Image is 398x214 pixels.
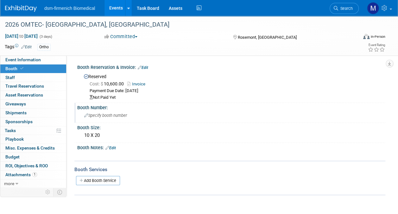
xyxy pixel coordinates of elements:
span: 1 [32,172,37,177]
a: Misc. Expenses & Credits [0,144,66,152]
img: Melanie Davison [367,2,379,14]
span: Cost: $ [90,81,104,86]
span: Attachments [5,172,37,177]
span: Booth [5,66,25,71]
a: Playbook [0,135,66,144]
a: ROI, Objectives & ROO [0,162,66,170]
a: Add Booth Service [76,176,120,185]
a: more [0,179,66,188]
a: Edit [21,45,32,49]
span: Budget [5,154,20,159]
a: Edit [105,146,116,150]
span: dsm-firmenich Biomedical [44,6,95,11]
span: Misc. Expenses & Credits [5,145,55,150]
a: Budget [0,153,66,161]
div: Booth Reservation & Invoice: [77,63,385,71]
td: Personalize Event Tab Strip [42,188,54,196]
a: Event Information [0,56,66,64]
span: 10,600.00 [90,81,126,86]
a: Sponsorships [0,117,66,126]
a: Attachments1 [0,171,66,179]
span: Sponsorships [5,119,33,124]
div: Booth Services [74,166,385,173]
div: Booth Size: [77,123,385,131]
span: Search [338,6,353,11]
td: Tags [5,43,32,51]
span: Shipments [5,110,27,115]
td: Toggle Event Tabs [54,188,66,196]
div: Booth Notes: [77,143,385,151]
div: In-Person [370,34,385,39]
div: Ortho [37,44,51,50]
div: 10 X 20 [82,130,381,140]
span: (3 days) [39,35,52,39]
span: Asset Reservations [5,92,43,97]
div: Event Rating [368,43,385,47]
span: Giveaways [5,101,26,106]
span: Event Information [5,57,41,62]
a: Booth [0,64,66,73]
a: Search [330,3,359,14]
i: Booth reservation complete [20,67,23,70]
a: Shipments [0,109,66,117]
span: Staff [5,75,15,80]
span: Playbook [5,137,24,142]
a: Invoice [127,82,148,86]
a: Staff [0,73,66,82]
div: 2026 OMTEC- [GEOGRAPHIC_DATA], [GEOGRAPHIC_DATA] [3,19,353,30]
div: Not Paid Yet [90,95,381,101]
span: more [4,181,14,186]
div: Reserved [82,72,381,101]
a: Giveaways [0,100,66,108]
span: Rosemont, [GEOGRAPHIC_DATA] [238,35,297,40]
span: [DATE] [DATE] [5,33,38,39]
button: Committed [102,33,140,40]
a: Tasks [0,126,66,135]
a: Travel Reservations [0,82,66,90]
a: Asset Reservations [0,91,66,99]
div: Payment Due Date: [DATE] [90,88,381,94]
span: Specify booth number [84,113,127,118]
span: Travel Reservations [5,84,44,89]
a: Edit [138,65,148,70]
img: ExhibitDay [5,5,37,12]
img: Format-Inperson.png [363,34,370,39]
span: to [18,34,24,39]
span: ROI, Objectives & ROO [5,163,48,168]
span: Tasks [5,128,16,133]
div: Booth Number: [77,103,385,111]
div: Event Format [330,33,385,43]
